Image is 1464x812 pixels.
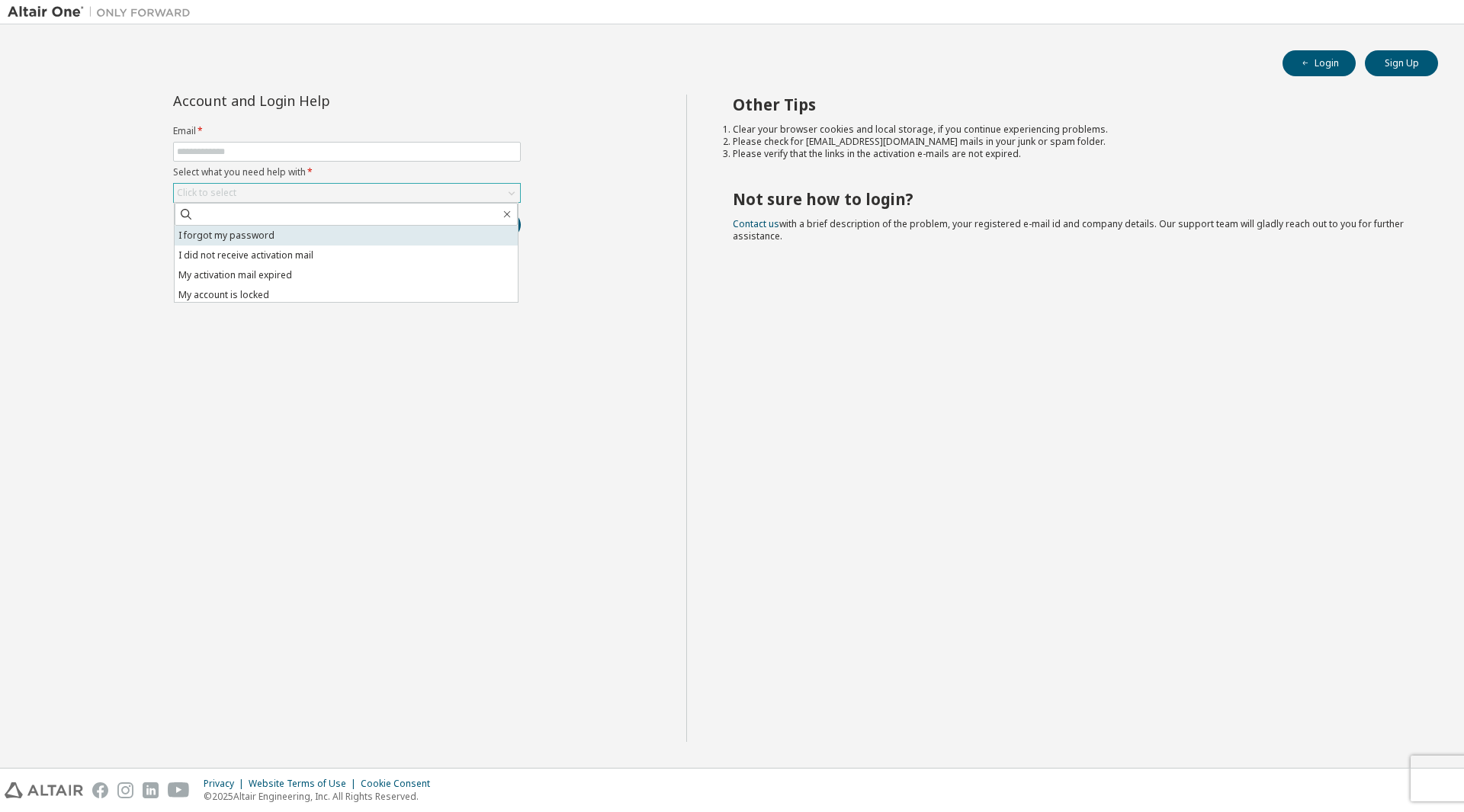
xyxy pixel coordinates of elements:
[733,148,1411,160] li: Please verify that the links in the activation e-mails are not expired.
[361,778,439,790] div: Cookie Consent
[1283,50,1356,76] button: Login
[173,125,521,137] label: Email
[733,95,1411,114] h2: Other Tips
[733,124,1411,136] li: Clear your browser cookies and local storage, if you continue experiencing problems.
[117,782,133,798] img: instagram.svg
[1365,50,1438,76] button: Sign Up
[177,187,236,199] div: Click to select
[175,226,518,246] li: I forgot my password
[173,166,521,178] label: Select what you need help with
[733,189,1411,209] h2: Not sure how to login?
[173,95,451,107] div: Account and Login Help
[143,782,159,798] img: linkedin.svg
[204,778,249,790] div: Privacy
[249,778,361,790] div: Website Terms of Use
[5,782,83,798] img: altair_logo.svg
[733,136,1411,148] li: Please check for [EMAIL_ADDRESS][DOMAIN_NAME] mails in your junk or spam folder.
[733,217,1404,242] span: with a brief description of the problem, your registered e-mail id and company details. Our suppo...
[168,782,190,798] img: youtube.svg
[733,217,779,230] a: Contact us
[8,5,198,20] img: Altair One
[92,782,108,798] img: facebook.svg
[204,790,439,803] p: © 2025 Altair Engineering, Inc. All Rights Reserved.
[174,184,520,202] div: Click to select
